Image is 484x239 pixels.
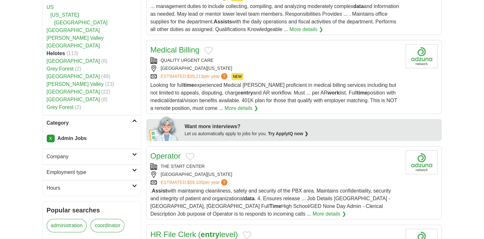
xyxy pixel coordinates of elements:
a: [GEOGRAPHIC_DATA] [47,97,100,102]
a: [GEOGRAPHIC_DATA] [47,43,100,48]
h2: Hours [47,184,132,192]
a: HR File Clerk (entrylevel) [150,230,238,239]
strong: Admin Jobs [57,136,87,141]
span: (49) [101,74,110,79]
span: $39,213 [187,74,203,79]
a: [GEOGRAPHIC_DATA] [47,89,100,95]
img: apply-iq-scientist.png [149,115,180,141]
strong: data [244,196,255,201]
span: ? [221,73,227,79]
strong: entry [241,90,253,95]
span: ? [221,179,227,185]
span: ... management duties to include collecting, compiling, and analyzing moderately complex and info... [150,4,399,32]
a: Grey Forest [47,104,74,110]
span: (2) [75,66,81,71]
div: [GEOGRAPHIC_DATA][US_STATE] [150,171,401,178]
h2: Popular searches [47,205,137,215]
span: $59,105 [187,180,203,185]
span: (2) [75,104,81,110]
a: [GEOGRAPHIC_DATA] [47,28,100,33]
a: X [47,135,55,142]
a: US [47,4,54,10]
strong: Time [269,203,281,209]
strong: entry [201,230,219,239]
a: More details ❯ [313,210,346,218]
h2: Company [47,153,132,161]
h2: Employment type [47,169,132,176]
a: [GEOGRAPHIC_DATA] [47,58,100,64]
div: Want more interviews? [185,123,438,130]
button: Add to favorite jobs [243,231,251,239]
strong: Assists [214,19,232,24]
span: NEW [231,73,243,80]
button: Add to favorite jobs [204,47,213,54]
a: Category [43,115,141,131]
a: [GEOGRAPHIC_DATA] [47,74,100,79]
a: [US_STATE] [51,12,79,18]
div: [GEOGRAPHIC_DATA][US_STATE] [150,65,401,72]
strong: Helotes [47,51,65,56]
a: Hours [43,180,141,196]
h2: Category [47,119,132,127]
a: Operator [150,152,181,160]
strong: work [328,90,339,95]
img: Company logo [406,44,438,68]
a: Company [43,149,141,164]
a: More details ❯ [225,104,258,112]
div: Let us automatically apply to jobs for you. [185,130,438,137]
a: Try ApplyIQ now ❯ [268,131,308,136]
strong: time [357,90,368,95]
strong: Assist [152,188,167,194]
a: Employment type [43,164,141,180]
a: Medical Billing [150,45,199,54]
span: (8) [101,58,108,64]
a: coordinator [91,219,124,232]
span: (113) [67,51,78,56]
span: Looking for full experienced Medical [PERSON_NAME] proficient in medical billing services includi... [150,82,397,111]
a: ESTIMATED:$59,105per year? [161,179,229,186]
strong: data [353,4,364,9]
button: Add to favorite jobs [186,153,194,161]
a: ESTIMATED:$39,213per year? [161,73,229,80]
a: More details ❯ [290,26,323,33]
span: (23) [105,81,114,87]
strong: time [184,82,194,88]
a: administration [47,219,87,232]
div: THE START CENTER [150,163,401,170]
a: [GEOGRAPHIC_DATA] [54,20,108,25]
div: QUALITY URGENT CARE [150,57,401,64]
img: Company logo [406,150,438,174]
a: [PERSON_NAME] Valley [47,81,104,87]
span: (22) [101,89,110,95]
a: Grey Forest [47,66,74,71]
span: (8) [101,97,108,102]
a: [PERSON_NAME] Valley [47,35,104,41]
span: . with maintaining cleanliness, safety and security of the PBX area. Maintains confidentiality, s... [150,188,391,217]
